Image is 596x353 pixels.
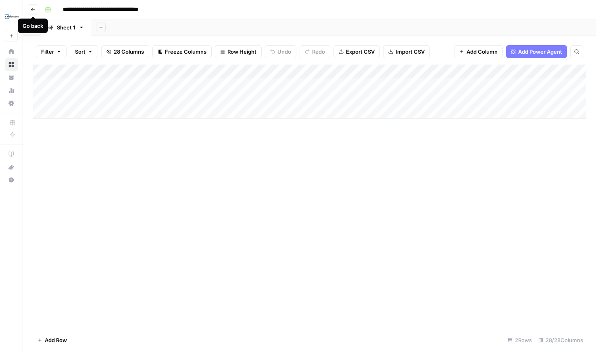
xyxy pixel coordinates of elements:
[5,97,18,110] a: Settings
[215,45,262,58] button: Row Height
[5,9,19,24] img: FYidoctors Logo
[506,45,567,58] button: Add Power Agent
[5,45,18,58] a: Home
[454,45,503,58] button: Add Column
[152,45,212,58] button: Freeze Columns
[265,45,296,58] button: Undo
[396,48,425,56] span: Import CSV
[504,334,535,347] div: 2 Rows
[5,71,18,84] a: Your Data
[467,48,498,56] span: Add Column
[5,173,18,186] button: Help + Support
[70,45,98,58] button: Sort
[45,336,67,344] span: Add Row
[5,161,17,173] div: What's new?
[300,45,330,58] button: Redo
[114,48,144,56] span: 28 Columns
[5,148,18,161] a: AirOps Academy
[75,48,85,56] span: Sort
[518,48,562,56] span: Add Power Agent
[165,48,206,56] span: Freeze Columns
[5,6,18,27] button: Workspace: FYidoctors
[33,334,72,347] button: Add Row
[5,58,18,71] a: Browse
[41,19,91,36] a: Sheet 1
[333,45,380,58] button: Export CSV
[101,45,149,58] button: 28 Columns
[535,334,586,347] div: 28/28 Columns
[41,48,54,56] span: Filter
[5,84,18,97] a: Usage
[277,48,291,56] span: Undo
[5,161,18,173] button: What's new?
[383,45,430,58] button: Import CSV
[23,22,43,30] div: Go back
[36,45,67,58] button: Filter
[57,23,75,31] div: Sheet 1
[312,48,325,56] span: Redo
[346,48,375,56] span: Export CSV
[227,48,256,56] span: Row Height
